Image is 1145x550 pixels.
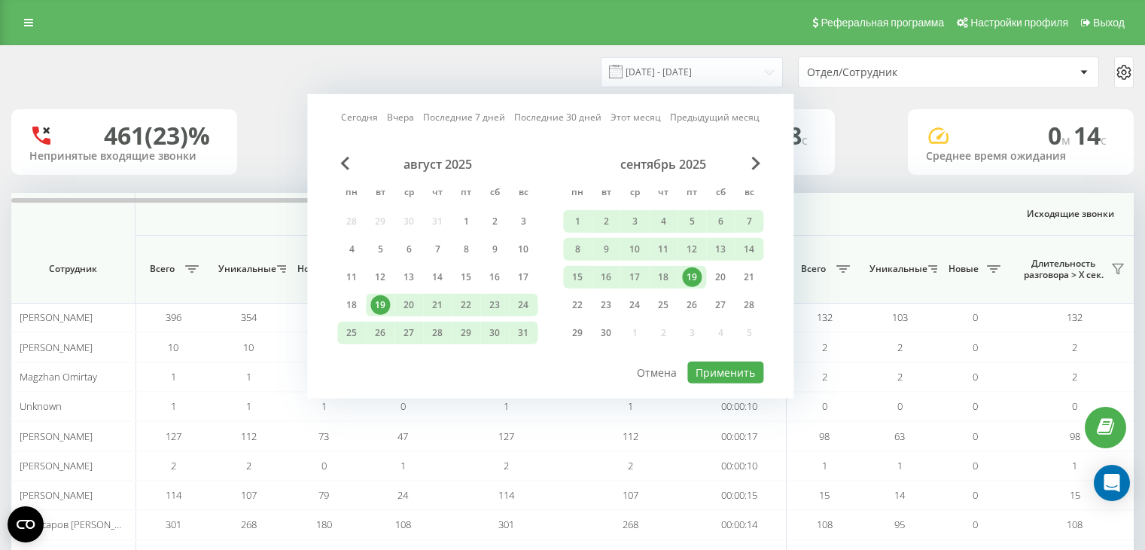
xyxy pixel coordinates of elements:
div: чт 4 сент. 2025 г. [649,210,678,233]
div: вт 23 сент. 2025 г. [592,294,620,316]
div: 13 [399,267,419,287]
span: 95 [894,518,905,531]
abbr: среда [623,182,646,205]
div: 21 [428,295,447,315]
div: 24 [513,295,533,315]
div: сб 2 авг. 2025 г. [480,210,509,233]
div: 8 [568,240,587,259]
span: Новые [294,263,331,275]
span: 1 [171,370,176,383]
span: 15 [1070,488,1080,502]
div: 2 [485,212,504,231]
div: пн 22 сент. 2025 г. [563,294,592,316]
span: 98 [819,429,830,443]
span: 108 [817,518,833,531]
div: чт 28 авг. 2025 г. [423,322,452,344]
span: 127 [498,429,514,443]
span: 2 [1072,341,1077,354]
abbr: воскресенье [738,182,760,205]
div: Непринятые входящие звонки [29,150,219,163]
div: август 2025 [337,157,537,172]
span: 10 [243,341,254,354]
div: пн 1 сент. 2025 г. [563,210,592,233]
span: Уникальные [869,263,924,275]
div: ср 10 сент. 2025 г. [620,238,649,261]
span: 15 [819,488,830,502]
span: c [1101,132,1107,148]
span: 268 [623,518,638,531]
span: Сотрудник [24,263,122,275]
div: пт 29 авг. 2025 г. [452,322,480,344]
div: вт 19 авг. 2025 г. [366,294,394,316]
span: [PERSON_NAME] [20,488,93,502]
div: 20 [399,295,419,315]
span: 107 [241,488,257,502]
span: 112 [623,429,638,443]
div: вс 21 сент. 2025 г. [735,266,763,289]
span: Unknown [20,399,62,413]
div: сб 6 сент. 2025 г. [706,210,735,233]
span: 107 [623,488,638,502]
span: [PERSON_NAME] [20,429,93,443]
div: пт 19 сент. 2025 г. [678,266,706,289]
span: 132 [1067,310,1083,324]
div: вт 9 сент. 2025 г. [592,238,620,261]
span: Magzhan Omirtay [20,370,97,383]
div: 21 [739,267,759,287]
div: 25 [653,295,673,315]
span: 1 [171,399,176,413]
div: вт 26 авг. 2025 г. [366,322,394,344]
div: вт 5 авг. 2025 г. [366,238,394,261]
span: 0 [973,310,978,324]
span: 63 [894,429,905,443]
span: 1 [246,399,251,413]
div: 30 [596,323,616,343]
abbr: четверг [652,182,675,205]
span: 1 [400,459,406,472]
div: 19 [682,267,702,287]
span: 0 [1072,399,1077,413]
td: 00:00:17 [693,421,787,451]
div: ср 24 сент. 2025 г. [620,294,649,316]
div: 12 [682,240,702,259]
div: сб 23 авг. 2025 г. [480,294,509,316]
div: ср 3 сент. 2025 г. [620,210,649,233]
div: 27 [711,295,730,315]
a: Вчера [387,110,414,124]
span: 301 [498,518,514,531]
div: сентябрь 2025 [563,157,763,172]
div: вс 10 авг. 2025 г. [509,238,537,261]
div: 16 [596,267,616,287]
abbr: суббота [483,182,506,205]
div: пн 25 авг. 2025 г. [337,322,366,344]
div: вс 3 авг. 2025 г. [509,210,537,233]
div: вс 24 авг. 2025 г. [509,294,537,316]
span: 0 [973,341,978,354]
div: 1 [456,212,476,231]
div: ср 6 авг. 2025 г. [394,238,423,261]
span: 0 [973,518,978,531]
span: 180 [316,518,332,531]
div: 19 [370,295,390,315]
div: пн 8 сент. 2025 г. [563,238,592,261]
td: 00:00:14 [693,510,787,539]
div: 5 [682,212,702,231]
button: Применить [687,362,763,383]
abbr: понедельник [566,182,589,205]
div: 13 [711,240,730,259]
div: Отдел/Сотрудник [807,66,987,79]
span: 0 [400,399,406,413]
div: 11 [653,240,673,259]
div: 26 [370,323,390,343]
span: 14 [894,488,905,502]
div: вт 30 сент. 2025 г. [592,322,620,344]
span: 2 [171,459,176,472]
div: 27 [399,323,419,343]
span: 10 [168,341,178,354]
div: 10 [625,240,644,259]
span: 2 [897,370,903,383]
span: 114 [166,488,181,502]
div: пн 15 сент. 2025 г. [563,266,592,289]
span: 0 [973,399,978,413]
span: 268 [241,518,257,531]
